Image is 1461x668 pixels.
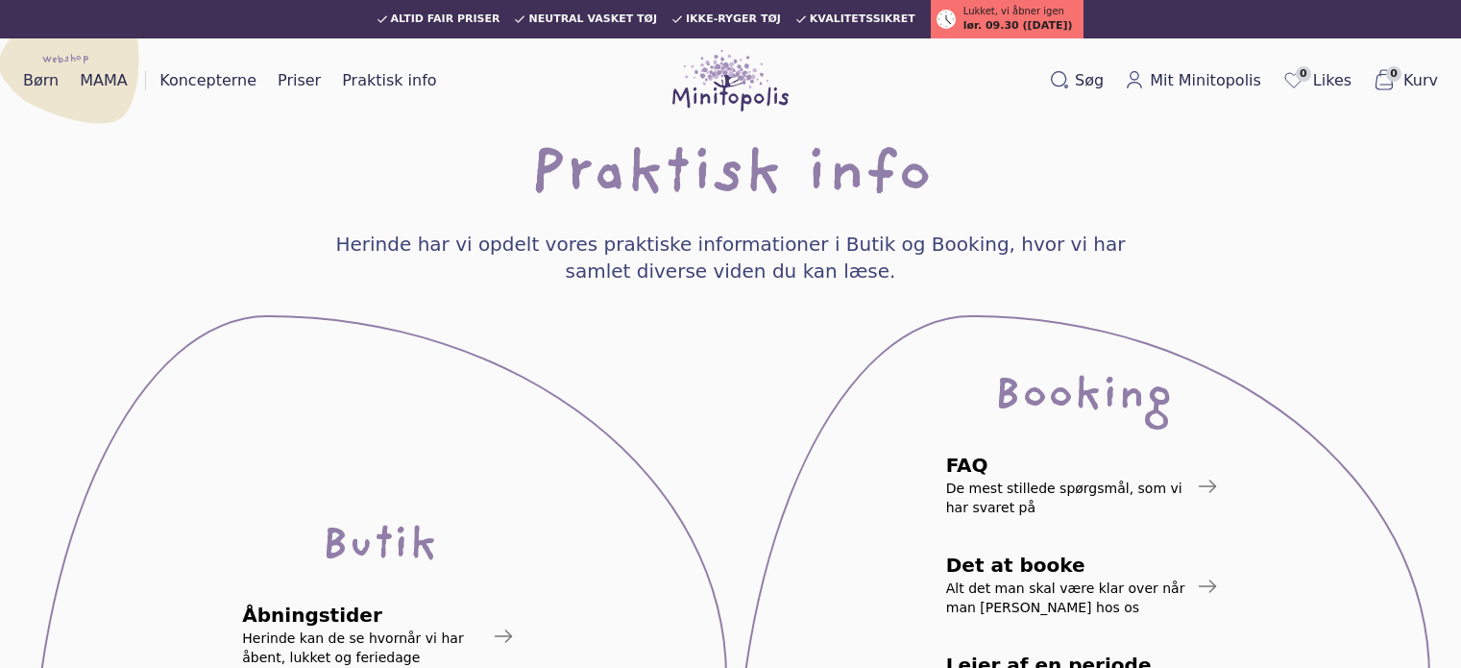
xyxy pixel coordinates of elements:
[391,13,500,25] span: Altid fair priser
[938,548,1227,625] a: Det at bookeAlt det man skal være klar over når man [PERSON_NAME] hos os
[938,448,1227,525] a: FAQDe mest stillede spørgsmål, som vi har svaret på
[672,50,790,111] img: Minitopolis logo
[1386,66,1401,82] span: 0
[1042,65,1111,96] button: Søg
[15,65,66,96] a: Børn
[528,13,657,25] span: Neutral vasket tøj
[1150,69,1261,92] span: Mit Minitopolis
[993,379,1172,417] div: Booking
[1313,69,1351,92] span: Likes
[1403,69,1438,92] span: Kurv
[946,579,1188,617] span: Alt det man skal være klar over når man [PERSON_NAME] hos os
[963,18,1073,35] span: lør. 09.30 ([DATE])
[1296,66,1311,82] span: 0
[946,479,1188,517] span: De mest stillede spørgsmål, som vi har svaret på
[242,606,484,625] span: Åbningstider
[1365,64,1446,97] button: 0Kurv
[1275,64,1359,97] a: 0Likes
[72,65,135,96] a: MAMA
[152,65,264,96] a: Koncepterne
[810,13,915,25] span: Kvalitetssikret
[963,4,1064,18] span: Lukket, vi åbner igen
[686,13,781,25] span: Ikke-ryger tøj
[529,146,932,208] h1: Praktisk info
[242,629,484,667] span: Herinde kan de se hvornår vi har åbent, lukket og feriedage
[334,65,444,96] a: Praktisk info
[1075,69,1104,92] span: Søg
[946,456,1188,475] span: FAQ
[1117,65,1269,96] a: Mit Minitopolis
[270,65,329,96] a: Priser
[946,556,1188,575] span: Det at booke
[321,529,437,567] div: Butik
[301,231,1161,285] h4: Herinde har vi opdelt vores praktiske informationer i Butik og Booking, hvor vi har samlet divers...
